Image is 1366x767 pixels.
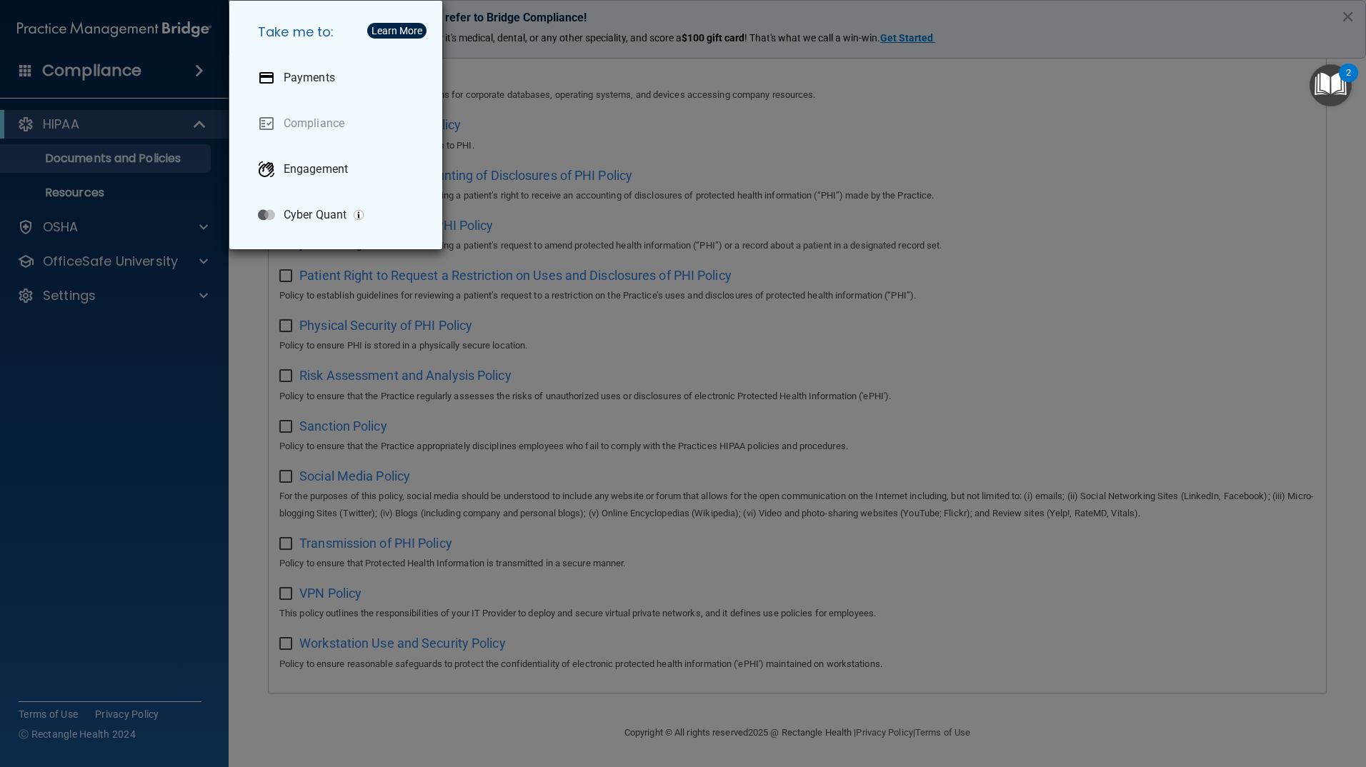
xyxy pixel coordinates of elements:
[246,12,431,52] h5: Take me to:
[1310,64,1352,106] button: Open Resource Center, 2 new notifications
[284,208,347,222] p: Cyber Quant
[367,23,427,39] button: Learn More
[284,162,348,176] p: Engagement
[246,104,431,144] a: Compliance
[246,58,431,98] a: Payments
[372,26,422,36] div: Learn More
[246,195,431,235] a: Cyber Quant
[246,149,431,189] a: Engagement
[1346,73,1351,91] div: 2
[284,71,335,85] p: Payments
